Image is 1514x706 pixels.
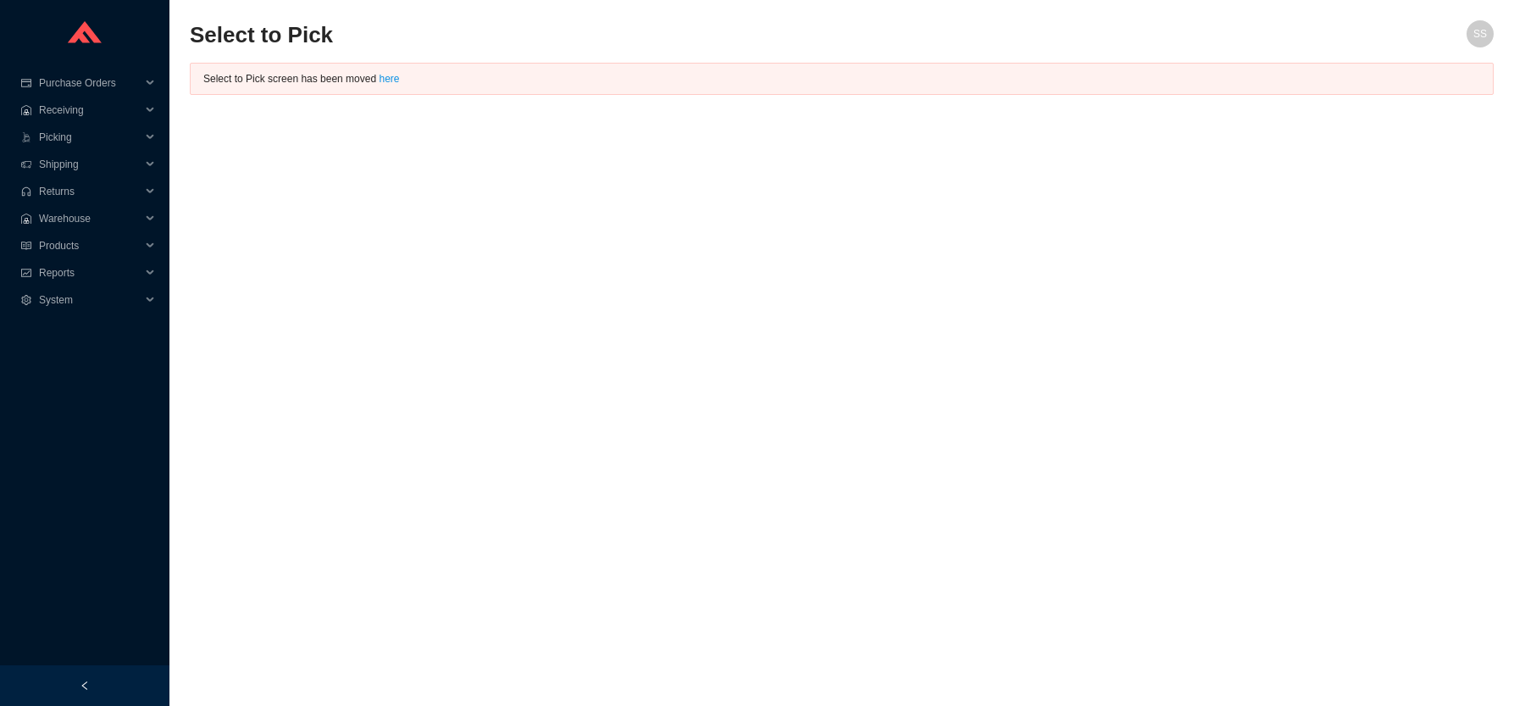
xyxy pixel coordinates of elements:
[203,70,1480,87] div: Select to Pick screen has been moved
[39,259,141,286] span: Reports
[39,151,141,178] span: Shipping
[39,178,141,205] span: Returns
[1473,20,1487,47] span: SS
[379,73,399,85] a: here
[20,295,32,305] span: setting
[39,97,141,124] span: Receiving
[20,268,32,278] span: fund
[39,286,141,314] span: System
[39,69,141,97] span: Purchase Orders
[20,241,32,251] span: read
[20,78,32,88] span: credit-card
[39,205,141,232] span: Warehouse
[190,20,1167,50] h2: Select to Pick
[20,186,32,197] span: customer-service
[39,124,141,151] span: Picking
[80,681,90,691] span: left
[39,232,141,259] span: Products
